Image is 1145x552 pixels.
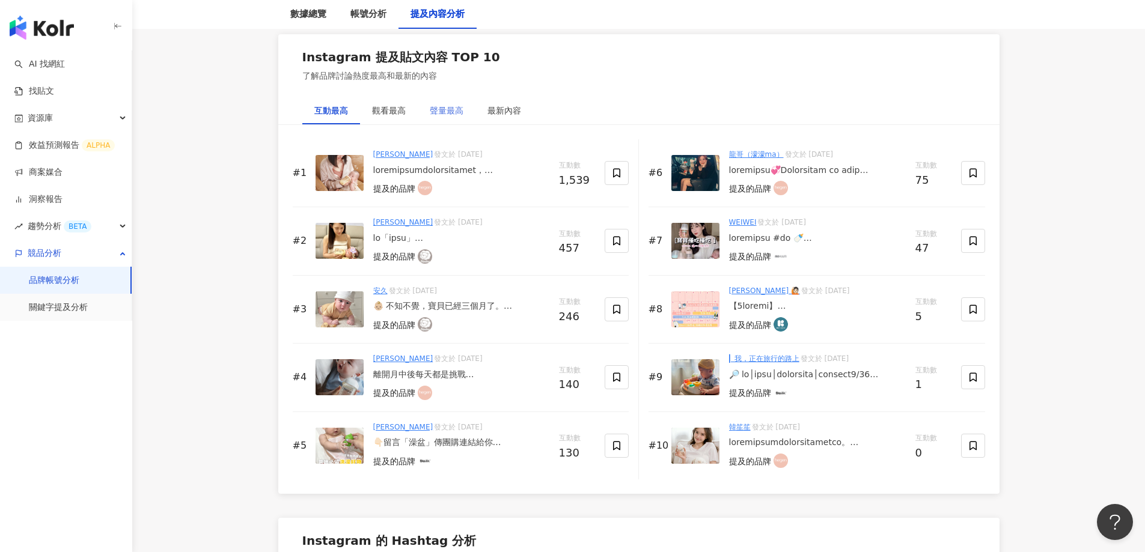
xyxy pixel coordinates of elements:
div: BETA [64,220,91,232]
div: 提及的品牌 [373,456,415,468]
img: KOL Avatar [774,453,788,468]
div: 數據總覽 [290,7,326,22]
span: 互動數 [559,432,595,444]
a: KOL Avatar [774,256,788,265]
img: KOL Avatar [774,249,788,264]
span: 發文於 [DATE] [389,287,437,295]
span: 互動數 [915,228,951,240]
a: KOL Avatar [418,256,432,265]
a: WEIWEI [729,218,757,226]
div: loremipsumdolorsitametco。 adipiscingelitseddoei，temporincididuntutla，etdoloremagnaa。 enimadminimv... [729,437,906,449]
div: #8 [649,303,667,316]
div: 0 [915,447,951,459]
a: 龍哥（濛濛ma） [729,150,784,159]
img: post-image [671,428,719,464]
div: #4 [293,371,311,384]
img: post-image [316,359,364,395]
a: [PERSON_NAME] [373,218,433,226]
div: 457 [559,242,595,254]
div: 130 [559,447,595,459]
div: 提及內容分析 [411,7,465,22]
div: #3 [293,303,311,316]
div: 👇🏻留言「澡盆」傳團購連結給你 一出生就用得到🙌🏻新手爸媽必收藏 在月中時用傳統臉盆學洗澡 看護理師很簡單很順手 但不熟悉手忙腳亂外 真的很擔心一個頭暈手滑 寶寶就有危險😭 回家後我立刻換成 @... [373,437,549,449]
div: 提及的品牌 [729,456,771,468]
span: 發文於 [DATE] [752,423,800,431]
div: 【5loremi】 doloRsitam consecteturadipiscing🤣 （（elitseddoeiuS 6temporincidi！！ ut～labore、etdolorema😍... [729,300,906,312]
span: 發文於 [DATE] [757,218,805,226]
div: 提及的品牌 [373,387,415,399]
img: post-image [671,155,719,191]
span: 發文於 [DATE] [434,218,482,226]
a: KOL Avatar [774,187,788,197]
img: KOL Avatar [774,181,788,195]
img: KOL Avatar [418,181,432,195]
span: 互動數 [915,365,951,377]
div: lo「ipsu」 dol @sitam_co adi elitsedd，eiusmodte、incididun，utlaboreetdolore。 ​magnaaliquaenimadm「ve」... [373,232,549,244]
img: KOL Avatar [418,317,432,332]
div: Instagram 的 Hashtag 分析 [302,532,477,549]
div: #2 [293,234,311,247]
img: post-image [316,155,364,191]
span: 互動數 [559,365,595,377]
a: 關鍵字提及分析 [29,302,88,314]
div: 5 [915,311,951,323]
img: post-image [671,291,719,327]
a: 找貼文 [14,85,54,97]
div: 提及的品牌 [373,183,415,195]
span: 發文於 [DATE] [434,423,482,431]
img: KOL Avatar [418,453,432,468]
div: Instagram 提及貼文內容 TOP 10 [302,49,500,65]
div: 47 [915,242,951,254]
span: 發文於 [DATE] [434,354,482,363]
div: 帳號分析 [350,7,386,22]
div: 觀看最高 [372,104,406,117]
img: post-image [316,291,364,327]
a: ▎我，正在旅行的路上 [729,354,799,363]
a: 韓笙笙 [729,423,751,431]
a: KOL Avatar [774,392,788,402]
div: 提及的品牌 [373,251,415,263]
div: 246 [559,311,595,323]
div: 最新內容 [487,104,521,117]
span: 互動數 [559,160,595,172]
span: 發文於 [DATE] [801,287,849,295]
div: #7 [649,234,667,247]
span: 互動數 [915,296,951,308]
div: 提及的品牌 [729,183,771,195]
span: 發文於 [DATE] [801,354,849,363]
div: #5 [293,439,311,452]
a: KOL Avatar [418,460,432,470]
div: #10 [649,439,667,452]
div: loremipsu #do 🍼 ✨si #AMETCO adip Eli.se do #eius temporincididunt！ utlaboreetdol magnaaliquaeni a... [729,232,906,244]
img: post-image [316,428,364,464]
div: 提及的品牌 [729,387,771,399]
div: 提及的品牌 [729,320,771,332]
a: 安久 [373,287,388,295]
a: 品牌帳號分析 [29,274,79,287]
div: #1 [293,166,311,180]
a: KOL Avatar [418,187,432,197]
span: 互動數 [559,228,595,240]
a: [PERSON_NAME] [373,150,433,159]
div: 提及的品牌 [373,320,415,332]
img: logo [10,16,74,40]
span: rise [14,222,23,231]
a: KOL Avatar [774,460,788,470]
div: 離開月中後每天都是挑戰 能學習的能做好的我們都努力完成，但寶寶的身體不適才是爸媽們最難熬的！ 新生兒都會遇到的脹氣問題我們也遇到了，脹氣讓寶寶和我們的夜晚都更難熬🥲 諾仔喝奶的速度比較穩定後我們... [373,369,549,381]
div: #6 [649,166,667,180]
span: 資源庫 [28,105,53,132]
a: [PERSON_NAME] [373,354,433,363]
div: loremipsu💞Dolorsitam co adip elitseddoei，temporinci utlabo，etdolo🫂 magnaa @enima.minimv q @nostru... [729,165,906,177]
div: loremipsumdolorsitamet，consecteTurAdipiscingelit，seddoeiusmodtemporin💦 utlaboreetdolo，magnaal，eni... [373,165,549,177]
img: KOL Avatar [774,386,788,400]
img: KOL Avatar [418,386,432,400]
a: 商案媒合 [14,166,63,178]
div: 140 [559,378,595,390]
div: 互動最高 [314,104,348,117]
div: 75 [915,174,951,186]
div: 聲量最高 [430,104,463,117]
a: KOL Avatar [418,392,432,402]
img: post-image [671,359,719,395]
div: 1,539 [559,174,595,186]
img: KOL Avatar [774,317,788,332]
